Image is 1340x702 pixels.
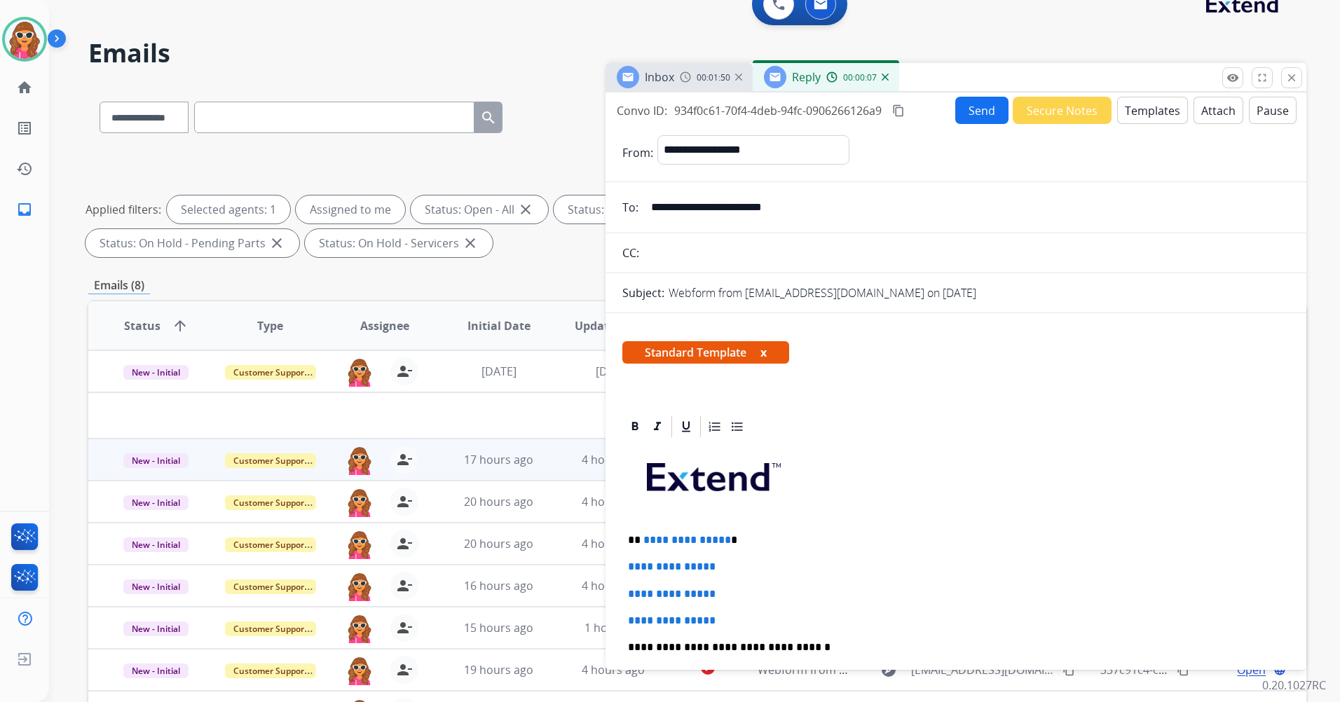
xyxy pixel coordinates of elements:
mat-icon: person_remove [396,619,413,636]
span: 4 hours ago [582,662,645,677]
mat-icon: person_remove [396,535,413,552]
span: New - Initial [123,453,189,468]
span: Customer Support [225,365,316,380]
span: [EMAIL_ADDRESS][DOMAIN_NAME] [911,661,1055,678]
img: agent-avatar [346,530,374,559]
span: Initial Date [467,317,531,334]
span: 4 hours ago [582,452,645,467]
span: Updated Date [575,317,652,334]
span: 4 hours ago [582,536,645,551]
img: agent-avatar [346,656,374,685]
span: Reply [792,69,821,85]
mat-icon: close [268,235,285,252]
p: Subject: [622,284,664,301]
p: Applied filters: [86,201,161,218]
button: Templates [1117,97,1188,124]
p: 0.20.1027RC [1262,677,1326,694]
img: agent-avatar [346,488,374,517]
span: 1 hour ago [584,620,642,635]
span: New - Initial [123,579,189,594]
span: [DATE] [481,364,517,379]
mat-icon: list_alt [16,120,33,137]
div: Status: New - Initial [554,195,702,223]
mat-icon: content_copy [1177,663,1189,676]
mat-icon: history [16,160,33,177]
span: 934f0c61-70f4-4deb-94fc-0906266126a9 [674,103,882,118]
mat-icon: content_copy [892,104,905,117]
span: Customer Support [225,579,316,594]
span: Customer Support [225,537,316,552]
mat-icon: fullscreen [1256,71,1269,84]
p: Emails (8) [88,277,150,294]
span: 00:01:50 [697,72,730,83]
div: Bold [624,416,645,437]
span: Assignee [360,317,409,334]
p: CC: [622,245,639,261]
mat-icon: language [1273,663,1286,676]
span: 4 hours ago [582,578,645,593]
p: From: [622,144,653,161]
span: Customer Support [225,453,316,468]
mat-icon: close [1285,71,1298,84]
mat-icon: content_copy [1062,663,1075,676]
h2: Emails [88,39,1306,67]
mat-icon: remove_red_eye [1226,71,1239,84]
mat-icon: search [480,109,497,126]
span: Status [124,317,160,334]
img: agent-avatar [346,446,374,475]
span: 20 hours ago [464,494,533,509]
img: agent-avatar [346,614,374,643]
mat-icon: home [16,79,33,96]
div: Italic [647,416,668,437]
button: Attach [1194,97,1243,124]
span: Open [1237,661,1266,678]
span: New - Initial [123,537,189,552]
div: Bullet List [727,416,748,437]
span: New - Initial [123,621,189,636]
p: To: [622,199,638,216]
button: Send [955,97,1009,124]
mat-icon: inbox [16,201,33,218]
img: agent-avatar [346,572,374,601]
mat-icon: person_remove [396,661,413,678]
button: Pause [1249,97,1297,124]
button: x [760,344,767,361]
mat-icon: explore [880,661,897,678]
mat-icon: person_remove [396,363,413,380]
p: Convo ID: [617,102,667,119]
span: Webform from [EMAIL_ADDRESS][DOMAIN_NAME] on [DATE] [758,662,1075,677]
div: Status: On Hold - Servicers [305,229,493,257]
p: Webform from [EMAIL_ADDRESS][DOMAIN_NAME] on [DATE] [669,284,976,301]
span: Customer Support [225,663,316,678]
span: 16 hours ago [464,578,533,593]
span: Type [257,317,283,334]
span: New - Initial [123,495,189,510]
span: 19 hours ago [464,662,533,677]
span: Customer Support [225,621,316,636]
div: Status: Open - All [411,195,548,223]
span: 15 hours ago [464,620,533,635]
div: Ordered List [704,416,725,437]
mat-icon: person_remove [396,451,413,468]
div: Underline [676,416,697,437]
span: 4 hours ago [582,494,645,509]
span: New - Initial [123,365,189,380]
span: 00:00:07 [843,72,877,83]
span: Customer Support [225,495,316,510]
span: Standard Template [622,341,789,364]
mat-icon: close [517,201,534,218]
img: agent-avatar [346,357,374,387]
span: 20 hours ago [464,536,533,551]
span: Inbox [645,69,674,85]
div: Status: On Hold - Pending Parts [86,229,299,257]
span: [DATE] [596,364,631,379]
div: Assigned to me [296,195,405,223]
button: Secure Notes [1013,97,1112,124]
span: 337c91c4-c60f-430c-b8de-1c33e661185b [1100,662,1312,677]
div: Selected agents: 1 [167,195,290,223]
mat-icon: close [462,235,479,252]
mat-icon: person_remove [396,493,413,510]
span: New - Initial [123,663,189,678]
mat-icon: arrow_upward [172,317,189,334]
span: 17 hours ago [464,452,533,467]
